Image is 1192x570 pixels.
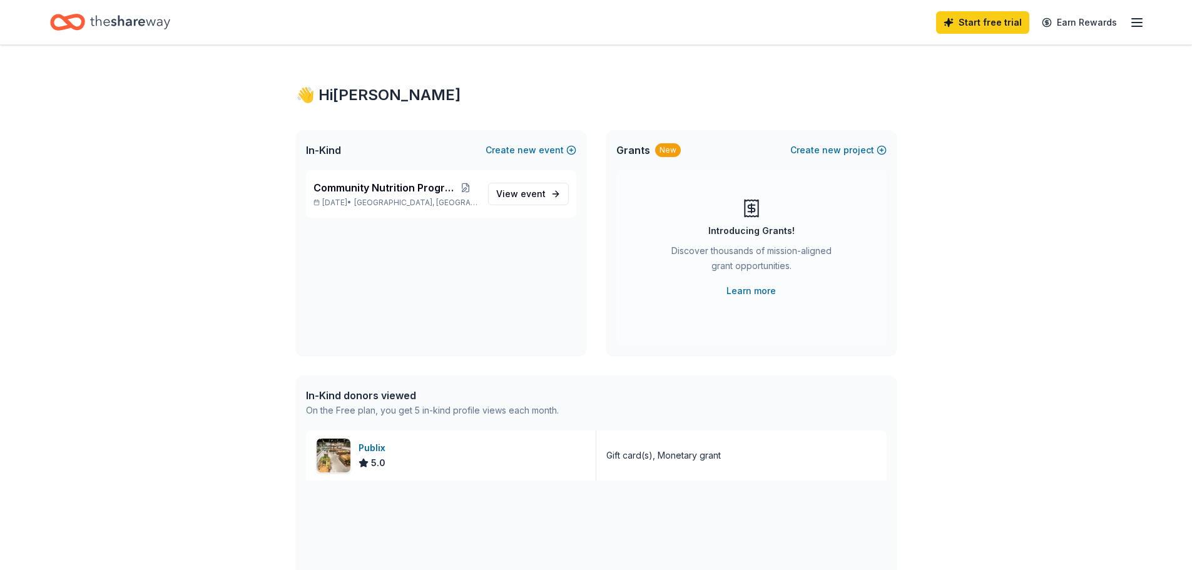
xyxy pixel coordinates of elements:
[313,198,478,208] p: [DATE] •
[50,8,170,37] a: Home
[306,403,559,418] div: On the Free plan, you get 5 in-kind profile views each month.
[306,143,341,158] span: In-Kind
[790,143,887,158] button: Createnewproject
[359,440,390,455] div: Publix
[296,85,897,105] div: 👋 Hi [PERSON_NAME]
[822,143,841,158] span: new
[317,439,350,472] img: Image for Publix
[371,455,385,471] span: 5.0
[655,143,681,157] div: New
[496,186,546,201] span: View
[306,388,559,403] div: In-Kind donors viewed
[488,183,569,205] a: View event
[666,243,837,278] div: Discover thousands of mission-aligned grant opportunities.
[616,143,650,158] span: Grants
[486,143,576,158] button: Createnewevent
[313,180,454,195] span: Community Nutrition Program
[1034,11,1124,34] a: Earn Rewards
[354,198,477,208] span: [GEOGRAPHIC_DATA], [GEOGRAPHIC_DATA]
[521,188,546,199] span: event
[606,448,721,463] div: Gift card(s), Monetary grant
[936,11,1029,34] a: Start free trial
[517,143,536,158] span: new
[708,223,795,238] div: Introducing Grants!
[726,283,776,298] a: Learn more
